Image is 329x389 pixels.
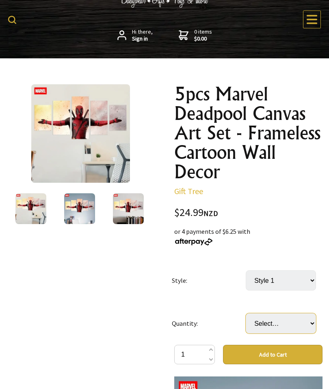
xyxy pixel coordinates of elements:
button: Add to Cart [223,345,323,364]
a: 0 items$0.00 [179,28,212,43]
a: Gift Tree [174,186,203,196]
span: Hi there, [132,28,153,43]
img: 5pcs Marvel Deadpool Canvas Art Set - Frameless Cartoon Wall Decor [113,193,144,224]
td: Style: [172,259,246,302]
div: or 4 payments of $6.25 with [174,227,323,246]
td: Quantity: [172,302,246,345]
img: product search [8,16,16,24]
h1: 5pcs Marvel Deadpool Canvas Art Set - Frameless Cartoon Wall Decor [174,84,323,182]
span: 0 items [194,28,212,43]
a: Hi there,Sign in [117,28,153,43]
strong: $0.00 [194,35,212,43]
img: 5pcs Marvel Deadpool Canvas Art Set - Frameless Cartoon Wall Decor [31,84,130,183]
img: 5pcs Marvel Deadpool Canvas Art Set - Frameless Cartoon Wall Decor [15,193,46,224]
div: $24.99 [174,207,323,218]
img: Afterpay [174,238,213,246]
img: 5pcs Marvel Deadpool Canvas Art Set - Frameless Cartoon Wall Decor [64,193,95,224]
strong: Sign in [132,35,153,43]
span: NZD [203,209,218,218]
